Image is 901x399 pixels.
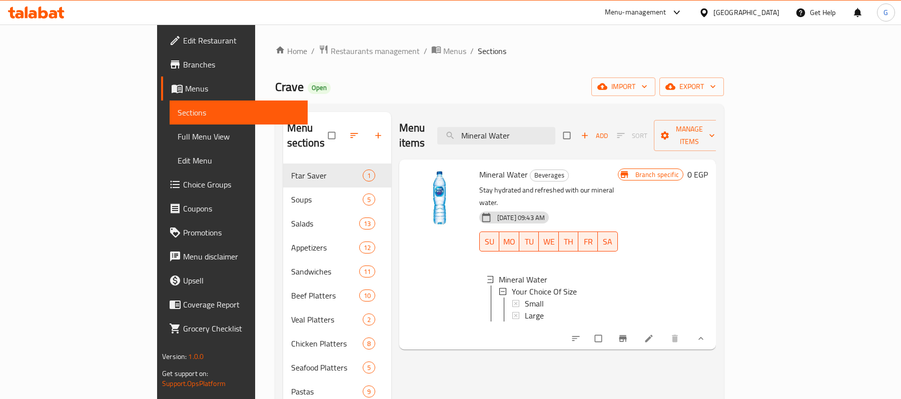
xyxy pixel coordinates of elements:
a: Edit menu item [644,333,656,343]
div: items [363,169,375,181]
button: Add [578,128,610,143]
span: Menus [185,82,300,94]
span: Small [525,297,544,309]
button: SA [598,231,617,251]
span: 8 [363,339,375,348]
svg: Show Choices [696,333,706,343]
span: Chicken Platters [291,337,363,349]
div: Sandwiches11 [283,259,391,283]
button: delete [664,327,688,349]
button: MO [499,231,519,251]
div: Beverages [530,169,569,181]
button: Manage items [654,120,725,151]
span: Mineral Water [479,167,528,182]
span: Promotions [183,226,300,238]
span: Large [525,309,544,321]
div: Soups5 [283,187,391,211]
li: / [424,45,427,57]
div: Salads13 [283,211,391,235]
div: Beef Platters [291,289,359,301]
button: TU [519,231,539,251]
a: Coupons [161,196,308,220]
span: FR [582,234,594,249]
div: items [363,385,375,397]
a: Sections [170,100,308,124]
span: 9 [363,387,375,396]
span: 5 [363,195,375,204]
span: 1 [363,171,375,180]
span: TH [563,234,574,249]
img: Mineral Water [407,167,471,231]
div: Soups [291,193,363,205]
a: Choice Groups [161,172,308,196]
button: Branch-specific-item [612,327,636,349]
div: items [359,217,375,229]
span: Seafood Platters [291,361,363,373]
div: Open [308,82,331,94]
span: Pastas [291,385,363,397]
span: Manage items [662,123,717,148]
button: WE [539,231,558,251]
div: Seafood Platters5 [283,355,391,379]
span: [DATE] 09:43 AM [493,213,549,222]
a: Menus [431,44,466,57]
a: Menu disclaimer [161,244,308,268]
span: Sort sections [343,124,367,146]
div: Beef Platters10 [283,283,391,307]
span: export [667,80,716,93]
div: items [359,265,375,277]
span: Salads [291,217,359,229]
span: Menus [443,45,466,57]
span: 13 [360,219,375,228]
button: show more [688,327,712,349]
h2: Menu items [399,120,425,150]
a: Edit Menu [170,148,308,172]
div: Veal Platters [291,313,363,325]
a: Upsell [161,268,308,292]
span: Open [308,83,331,92]
span: TU [523,234,535,249]
span: Appetizers [291,241,359,253]
li: / [311,45,315,57]
span: Coverage Report [183,298,300,310]
span: Beverages [530,169,568,181]
div: items [359,241,375,253]
span: Grocery Checklist [183,322,300,334]
a: Coverage Report [161,292,308,316]
a: Restaurants management [319,44,420,57]
div: items [363,313,375,325]
a: Grocery Checklist [161,316,308,340]
span: Branches [183,58,300,70]
li: / [470,45,474,57]
span: Sandwiches [291,265,359,277]
div: Appetizers12 [283,235,391,259]
span: G [883,7,888,18]
span: Upsell [183,274,300,286]
span: import [599,80,647,93]
span: 12 [360,243,375,252]
span: Choice Groups [183,178,300,190]
div: Veal Platters2 [283,307,391,331]
div: Menu-management [605,6,666,18]
span: Edit Menu [178,154,300,166]
span: 10 [360,291,375,300]
span: Select all sections [322,126,343,145]
a: Menus [161,76,308,100]
span: Sections [178,106,300,118]
a: Promotions [161,220,308,244]
span: Menu disclaimer [183,250,300,262]
span: Restaurants management [331,45,420,57]
a: Edit Restaurant [161,28,308,52]
span: 1.0.0 [188,350,204,363]
h6: 0 EGP [687,167,708,181]
span: 11 [360,267,375,276]
p: Stay hydrated and refreshed with our mineral water. [479,184,618,209]
span: Ftar Saver [291,169,363,181]
div: [GEOGRAPHIC_DATA] [713,7,779,18]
